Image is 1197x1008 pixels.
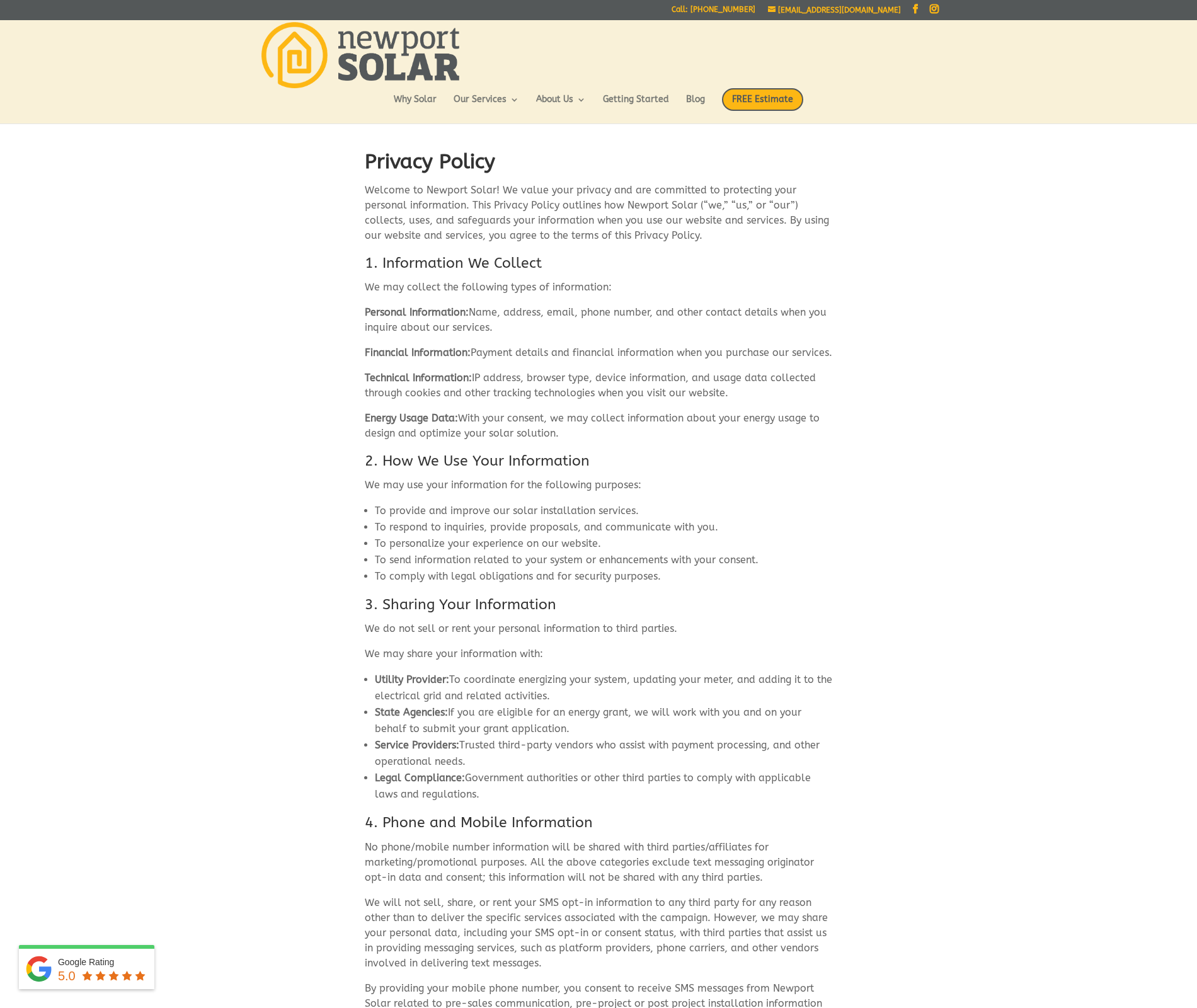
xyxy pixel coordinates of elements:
[536,95,586,117] a: About Us
[365,346,471,358] strong: Financial Information:
[375,673,449,685] strong: Utility Provider:
[603,95,669,117] a: Getting Started
[365,345,832,370] p: Payment details and financial information when you purchase our services.
[375,704,832,737] li: If you are eligible for an energy grant, we will work with you and on your behalf to submit your ...
[686,95,705,117] a: Blog
[722,88,803,111] span: FREE Estimate
[365,253,832,280] h3: 1. Information We Collect
[375,772,811,800] span: Government authorities or other third parties to comply with applicable laws and regulations.
[672,6,755,19] a: Call: [PHONE_NUMBER]
[365,621,832,646] p: We do not sell or rent your personal information to third parties.
[375,519,832,535] li: To respond to inquiries, provide proposals, and communicate with you.
[365,372,472,384] strong: Technical Information:
[375,672,832,704] li: To coordinate energizing your system, updating your meter, and adding it to the electrical grid a...
[365,412,458,424] strong: Energy Usage Data:
[365,306,469,318] strong: Personal Information:
[365,895,832,981] p: We will not sell, share, or rent your SMS opt-in information to any third party for any reason ot...
[365,451,832,478] h3: 2. How We Use Your Information
[375,552,832,568] li: To send information related to your system or enhancements with your consent.
[365,646,832,672] p: We may share your information with:
[365,150,495,173] strong: Privacy Policy
[365,478,832,503] p: We may use your information for the following purposes:
[394,95,437,117] a: Why Solar
[365,370,832,411] p: IP address, browser type, device information, and usage data collected through cookies and other ...
[375,737,832,770] li: Trusted third-party vendors who assist with payment processing, and other operational needs.
[722,88,803,123] a: FREE Estimate
[454,95,519,117] a: Our Services
[58,969,76,983] span: 5.0
[58,956,148,968] div: Google Rating
[365,813,832,839] h3: 4. Phone and Mobile Information
[768,6,901,14] a: [EMAIL_ADDRESS][DOMAIN_NAME]
[365,411,832,451] p: With your consent, we may collect information about your energy usage to design and optimize your...
[375,706,448,718] strong: State Agencies:
[365,280,832,305] p: We may collect the following types of information:
[365,595,832,621] h3: 3. Sharing Your Information
[261,22,459,88] img: Newport Solar | Solar Energy Optimized.
[365,305,832,345] p: Name, address, email, phone number, and other contact details when you inquire about our services.
[375,739,459,751] strong: Service Providers:
[375,568,832,585] li: To comply with legal obligations and for security purposes.
[365,840,832,895] p: No phone/mobile number information will be shared with third parties/affiliates for marketing/pro...
[375,503,832,519] li: To provide and improve our solar installation services.
[375,772,465,784] strong: Legal Compliance:
[365,183,832,253] p: Welcome to Newport Solar! We value your privacy and are committed to protecting your personal inf...
[375,535,832,552] li: To personalize your experience on our website.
